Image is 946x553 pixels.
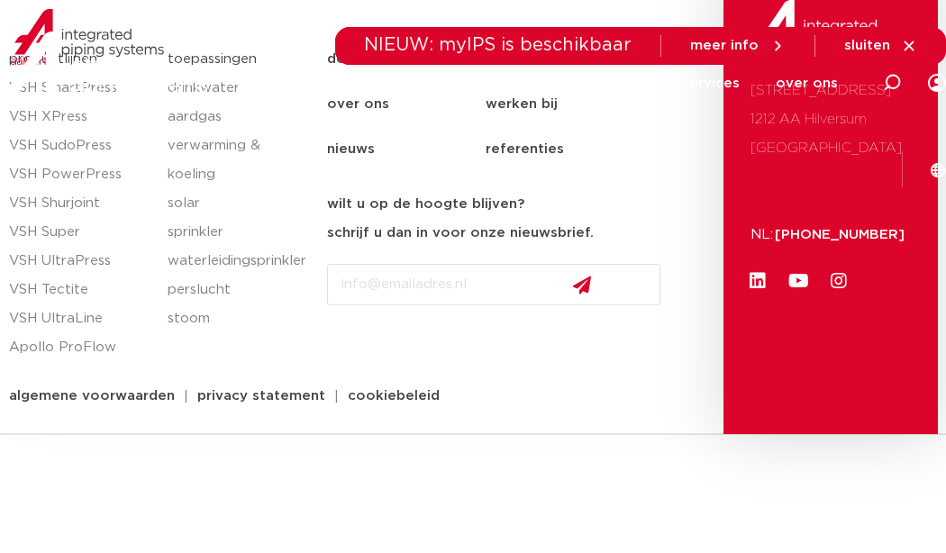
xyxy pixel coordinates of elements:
[9,276,150,304] a: VSH Tectite
[9,189,150,218] a: VSH Shurjoint
[9,131,150,160] a: VSH SudoPress
[439,49,533,118] a: toepassingen
[327,197,524,211] strong: wilt u op de hoogte blijven?
[168,304,308,333] a: stoom
[569,49,646,118] a: downloads
[364,36,632,54] span: NIEUW: myIPS is beschikbaar
[928,63,946,103] div: my IPS
[237,49,838,118] nav: Menu
[237,49,310,118] a: producten
[327,264,660,305] input: info@emailadres.nl
[168,218,308,247] a: sprinkler
[9,304,150,333] a: VSH UltraLine
[9,389,175,403] span: algemene voorwaarden
[775,228,905,241] a: [PHONE_NUMBER]
[348,389,440,403] span: cookiebeleid
[9,160,150,189] a: VSH PowerPress
[197,389,325,403] span: privacy statement
[334,389,453,403] a: cookiebeleid
[168,189,308,218] a: solar
[486,127,644,172] a: referenties
[682,49,740,118] a: services
[9,247,150,276] a: VSH UltraPress
[844,38,917,54] a: sluiten
[9,218,150,247] a: VSH Super
[168,131,308,189] a: verwarming & koeling
[168,276,308,304] a: perslucht
[168,247,308,276] a: waterleidingsprinkler
[776,49,838,118] a: over ons
[690,39,759,52] span: meer info
[327,226,594,240] strong: schrijf u dan in voor onze nieuwsbrief.
[573,276,591,295] img: send.svg
[750,221,775,249] p: NL:
[844,39,890,52] span: sluiten
[9,333,150,362] a: Apollo ProFlow
[184,389,339,403] a: privacy statement
[690,38,786,54] a: meer info
[346,49,403,118] a: markets
[327,127,486,172] a: nieuws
